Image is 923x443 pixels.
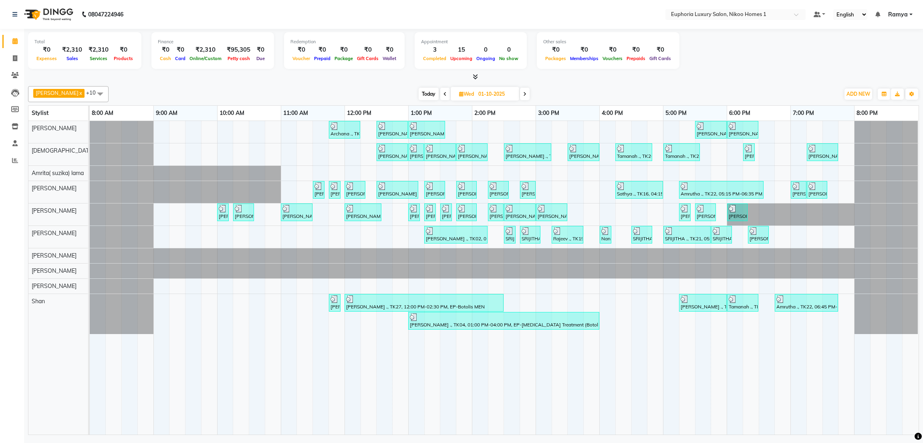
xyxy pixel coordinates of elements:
[32,185,77,192] span: [PERSON_NAME]
[846,91,870,97] span: ADD NEW
[568,56,601,61] span: Memberships
[330,122,359,137] div: Archana ., TK09, 11:45 AM-12:15 PM, EL-Kid Cut (Below 8 Yrs) BOY
[728,122,758,137] div: [PERSON_NAME] ., TK14, 06:00 PM-06:30 PM, EP-[PERSON_NAME] Trim/Design MEN
[409,107,434,119] a: 1:00 PM
[419,88,439,100] span: Today
[290,38,398,45] div: Redemption
[330,182,340,197] div: [PERSON_NAME] ., TK12, 11:45 AM-11:50 AM, EP-Under Arms Intimate
[312,45,333,54] div: ₹0
[844,89,872,100] button: ADD NEW
[158,38,268,45] div: Finance
[254,56,267,61] span: Due
[727,107,752,119] a: 6:00 PM
[696,205,715,220] div: [PERSON_NAME] ., TK24, 05:30 PM-05:50 PM, EP-Under Arms Intimate
[32,298,45,305] span: Shan
[448,45,474,54] div: 15
[854,107,880,119] a: 8:00 PM
[791,107,816,119] a: 7:00 PM
[625,45,647,54] div: ₹0
[808,145,837,160] div: [PERSON_NAME] ., TK23, 07:15 PM-07:45 PM, EP-[PERSON_NAME] Trim/Design MEN
[425,205,435,220] div: [PERSON_NAME] ., TK13, 01:15 PM-01:20 PM, EL-Eyebrows Threading
[632,227,651,242] div: SRIJITHA ., TK21, 04:30 PM-04:50 PM, EL-Chin / Neck Threading
[776,295,837,310] div: Amrutha ., TK22, 06:45 PM-07:45 PM, EP-Artistic Cut - Senior Stylist
[600,107,625,119] a: 4:00 PM
[32,125,77,132] span: [PERSON_NAME]
[696,122,726,137] div: [PERSON_NAME] ., TK14, 05:30 PM-06:00 PM, EL-HAIR CUT (Senior Stylist) with hairwash MEN
[888,10,908,19] span: Ramya
[381,56,398,61] span: Wallet
[355,45,381,54] div: ₹0
[282,205,312,220] div: [PERSON_NAME], TK10, 11:00 AM-11:30 AM, EP-Leg Massage (30 Mins)
[32,267,77,274] span: [PERSON_NAME]
[728,205,747,220] div: [PERSON_NAME] ., TK17, 06:00 PM-06:20 PM, EL-Eyebrows Threading
[601,56,625,61] span: Vouchers
[88,56,109,61] span: Services
[254,45,268,54] div: ₹0
[728,295,758,310] div: Tamanah ., TK26, 06:00 PM-06:30 PM, EP-Bouncy Curls/Special Finger Curls (No wash) M
[112,45,135,54] div: ₹0
[476,88,516,100] input: 2025-10-01
[377,182,417,197] div: [PERSON_NAME] ., TK02, 12:30 PM-01:10 PM, EP-Pedipure [PERSON_NAME]
[457,145,487,160] div: [PERSON_NAME] ., TK08, 01:45 PM-02:15 PM, EP-Head Massage (30 Mins) w/o Hairwash
[218,205,228,220] div: [PERSON_NAME] ., TK06, 10:00 AM-10:05 AM, EL-Eyebrows Threading
[543,45,568,54] div: ₹0
[377,122,407,137] div: [PERSON_NAME], TK10, 12:30 PM-01:00 PM, EL-HAIR CUT (Senior Stylist) with hairwash MEN
[333,45,355,54] div: ₹0
[489,205,503,220] div: [PERSON_NAME], TK10, 02:15 PM-02:30 PM, EP-Shoulder & Back (30 Mins)
[568,45,601,54] div: ₹0
[34,45,59,54] div: ₹0
[448,56,474,61] span: Upcoming
[680,205,690,220] div: [PERSON_NAME] ., TK24, 05:15 PM-05:20 PM, EP-Full Arms Catridge Wax
[32,252,77,259] span: [PERSON_NAME]
[497,56,520,61] span: No show
[32,147,94,154] span: [DEMOGRAPHIC_DATA]
[521,182,535,197] div: [PERSON_NAME] ., TK02, 02:45 PM-03:00 PM, EP-Upperlip Intimate
[59,45,85,54] div: ₹2,310
[333,56,355,61] span: Package
[664,145,699,160] div: Tamanah ., TK26, 05:00 PM-05:35 PM, EP-Conditioning (Wella)
[712,227,731,242] div: SRIJITHA ., TK21, 05:45 PM-06:05 PM, EL-Lowerlip Threading
[647,56,673,61] span: Gift Cards
[224,45,254,54] div: ₹95,305
[88,3,123,26] b: 08047224946
[381,45,398,54] div: ₹0
[312,56,333,61] span: Prepaid
[32,230,77,237] span: [PERSON_NAME]
[79,90,82,96] a: x
[663,107,689,119] a: 5:00 PM
[85,45,112,54] div: ₹2,310
[187,45,224,54] div: ₹2,310
[552,227,582,242] div: Rajeev ., TK19, 03:15 PM-03:45 PM, EP-Foot Massage (30 Mins)
[345,107,373,119] a: 12:00 PM
[158,45,173,54] div: ₹0
[290,45,312,54] div: ₹0
[616,182,662,197] div: Sathya ., TK16, 04:15 PM-05:00 PM, White Magic Old
[425,145,455,160] div: [PERSON_NAME] ., TK08, 01:15 PM-01:45 PM, EL-HAIR CUT (Senior Stylist) with hairwash MEN
[421,45,448,54] div: 3
[32,109,48,117] span: Stylist
[441,205,451,220] div: [PERSON_NAME] ., TK13, 01:30 PM-01:35 PM, EL-Upperlip Threading
[808,182,826,197] div: [PERSON_NAME] ., TK05, 07:15 PM-07:35 PM, EL-Eyebrows Threading
[86,89,102,96] span: +10
[32,282,77,290] span: [PERSON_NAME]
[409,145,423,160] div: [PERSON_NAME] ., TK01, 01:00 PM-01:15 PM, EP-[PERSON_NAME] Trim/Design MEN
[290,56,312,61] span: Voucher
[474,56,497,61] span: Ongoing
[616,145,651,160] div: Tamanah ., TK26, 04:15 PM-04:50 PM, EP-Shampoo (Wella)
[281,107,310,119] a: 11:00 AM
[90,107,115,119] a: 8:00 AM
[425,182,444,197] div: [PERSON_NAME] ., TK02, 01:15 PM-01:35 PM, EP-Under Arms Intimate
[154,107,179,119] a: 9:00 AM
[744,145,754,160] div: [PERSON_NAME] ., TK20, 06:15 PM-06:20 PM, EP-Regular shave MEN
[749,227,768,242] div: [PERSON_NAME] ., TK17, 06:20 PM-06:40 PM, EL-Eyebrows Threading
[314,182,324,197] div: [PERSON_NAME] ., TK12, 11:30 AM-11:35 AM, EL-Eyebrows Threading
[457,182,476,197] div: [PERSON_NAME] ., TK02, 01:45 PM-02:05 PM, EP-Full Arms Catridge Wax
[64,56,80,61] span: Sales
[409,205,419,220] div: [PERSON_NAME] ., TK13, 01:00 PM-01:05 PM, EP-Chin / Neck Intimate
[345,295,503,310] div: [PERSON_NAME] ., TK27, 12:00 PM-02:30 PM, EP-Botolis MEN
[568,145,599,160] div: [PERSON_NAME] ., TK16, 03:30 PM-04:00 PM, EP-[PERSON_NAME] Trim/Design MEN
[377,145,407,160] div: [PERSON_NAME] ., TK01, 12:30 PM-01:00 PM, EL-HAIR CUT (Senior Stylist) with hairwash MEN
[625,56,647,61] span: Prepaids
[647,45,673,54] div: ₹0
[457,205,476,220] div: [PERSON_NAME] ., TK13, 01:45 PM-02:05 PM, [GEOGRAPHIC_DATA] / Neck Threading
